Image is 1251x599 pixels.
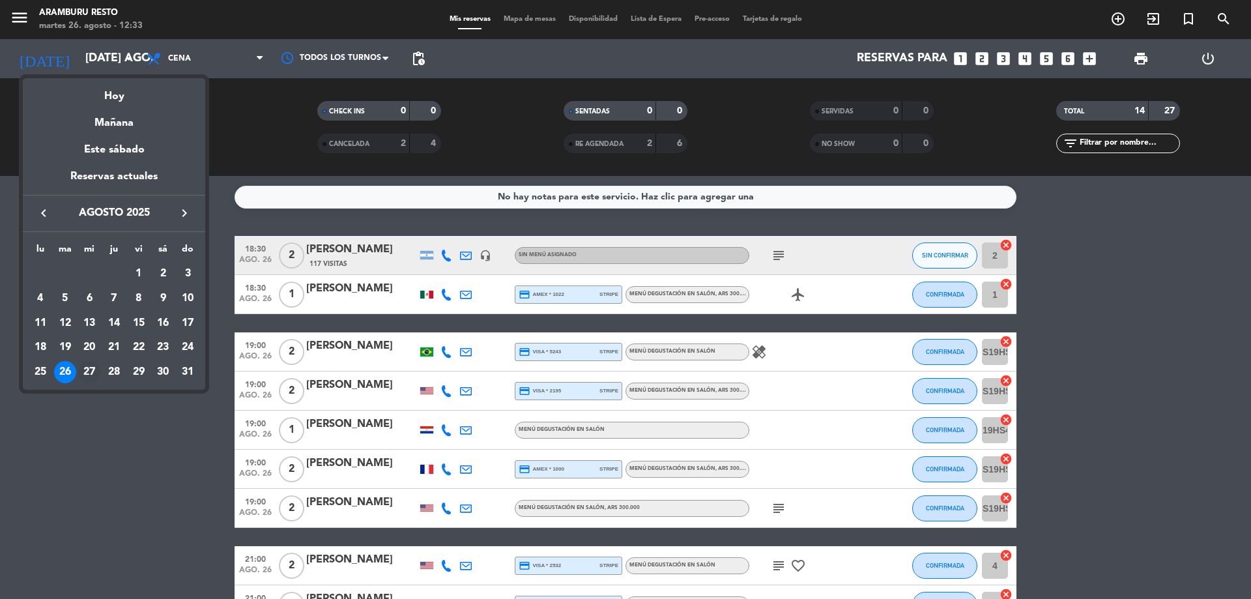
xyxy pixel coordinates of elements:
[151,242,176,262] th: sábado
[175,335,200,360] td: 24 de agosto de 2025
[54,312,76,334] div: 12
[151,335,176,360] td: 23 de agosto de 2025
[53,242,78,262] th: martes
[78,336,100,358] div: 20
[128,287,150,310] div: 8
[126,261,151,286] td: 1 de agosto de 2025
[126,335,151,360] td: 22 de agosto de 2025
[23,105,205,132] div: Mañana
[103,312,125,334] div: 14
[28,311,53,336] td: 11 de agosto de 2025
[152,263,174,285] div: 2
[77,360,102,385] td: 27 de agosto de 2025
[175,261,200,286] td: 3 de agosto de 2025
[102,335,126,360] td: 21 de agosto de 2025
[152,336,174,358] div: 23
[103,336,125,358] div: 21
[28,286,53,311] td: 4 de agosto de 2025
[36,205,51,221] i: keyboard_arrow_left
[126,311,151,336] td: 15 de agosto de 2025
[152,312,174,334] div: 16
[53,335,78,360] td: 19 de agosto de 2025
[54,361,76,383] div: 26
[103,361,125,383] div: 28
[128,361,150,383] div: 29
[128,263,150,285] div: 1
[177,361,199,383] div: 31
[102,286,126,311] td: 7 de agosto de 2025
[23,168,205,195] div: Reservas actuales
[78,361,100,383] div: 27
[53,286,78,311] td: 5 de agosto de 2025
[128,312,150,334] div: 15
[54,336,76,358] div: 19
[177,205,192,221] i: keyboard_arrow_right
[152,287,174,310] div: 9
[175,360,200,385] td: 31 de agosto de 2025
[29,287,51,310] div: 4
[152,361,174,383] div: 30
[151,286,176,311] td: 9 de agosto de 2025
[28,335,53,360] td: 18 de agosto de 2025
[175,242,200,262] th: domingo
[55,205,173,222] span: agosto 2025
[23,78,205,105] div: Hoy
[177,287,199,310] div: 10
[126,242,151,262] th: viernes
[78,287,100,310] div: 6
[77,286,102,311] td: 6 de agosto de 2025
[28,261,126,286] td: AGO.
[151,311,176,336] td: 16 de agosto de 2025
[151,261,176,286] td: 2 de agosto de 2025
[177,312,199,334] div: 17
[102,311,126,336] td: 14 de agosto de 2025
[29,361,51,383] div: 25
[32,205,55,222] button: keyboard_arrow_left
[126,286,151,311] td: 8 de agosto de 2025
[126,360,151,385] td: 29 de agosto de 2025
[53,360,78,385] td: 26 de agosto de 2025
[29,312,51,334] div: 11
[128,336,150,358] div: 22
[175,286,200,311] td: 10 de agosto de 2025
[23,132,205,168] div: Este sábado
[54,287,76,310] div: 5
[175,311,200,336] td: 17 de agosto de 2025
[77,335,102,360] td: 20 de agosto de 2025
[28,242,53,262] th: lunes
[173,205,196,222] button: keyboard_arrow_right
[77,311,102,336] td: 13 de agosto de 2025
[28,360,53,385] td: 25 de agosto de 2025
[151,360,176,385] td: 30 de agosto de 2025
[77,242,102,262] th: miércoles
[53,311,78,336] td: 12 de agosto de 2025
[103,287,125,310] div: 7
[102,242,126,262] th: jueves
[78,312,100,334] div: 13
[29,336,51,358] div: 18
[177,263,199,285] div: 3
[102,360,126,385] td: 28 de agosto de 2025
[177,336,199,358] div: 24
